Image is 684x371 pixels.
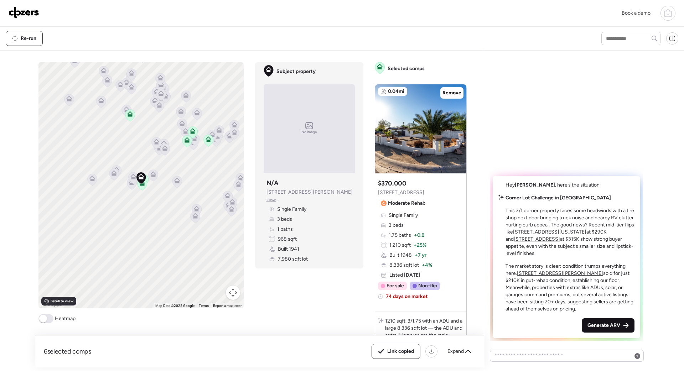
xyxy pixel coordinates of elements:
[389,212,418,219] span: Single Family
[506,207,634,257] p: This 3/1 corner property faces some headwinds with a tire shop next door bringing truck noise and...
[55,315,76,322] span: Heatmap
[278,236,297,243] span: 968 sqft
[277,197,279,203] span: •
[378,179,406,188] h3: $370,000
[226,286,240,300] button: Map camera controls
[44,347,91,356] span: 6 selected comps
[213,304,242,308] a: Report a map error
[386,293,428,300] span: 74 days on market
[418,282,437,289] span: Non-flip
[40,299,64,308] img: Google
[517,270,603,276] a: [STREET_ADDRESS][PERSON_NAME]
[276,68,316,75] span: Subject property
[40,299,64,308] a: Open this area in Google Maps (opens a new window)
[389,252,412,259] span: Built 1948
[389,262,419,269] span: 8,336 sqft lot
[506,182,600,188] span: Hey , here’s the situation
[389,232,411,239] span: 1.75 baths
[278,246,299,253] span: Built 1941
[388,65,425,72] span: Selected comps
[513,229,586,235] a: [STREET_ADDRESS][US_STATE]
[277,226,293,233] span: 1 baths
[414,242,426,249] span: + 25%
[277,206,306,213] span: Single Family
[442,89,461,96] span: Remove
[388,200,425,207] span: Moderate Rehab
[385,318,463,367] p: 1210 sqft, 3/1.75 with an ADU and a large 8,336 sqft lot — the ADU and extra living area are the ...
[378,189,424,196] span: [STREET_ADDRESS]
[506,263,634,313] p: The market story is clear: condition trumps everything here. sold for just $210K in gut-rehab con...
[389,222,404,229] span: 3 beds
[414,232,425,239] span: + 0.8
[199,304,209,308] a: Terms (opens in new tab)
[403,272,420,278] span: [DATE]
[515,182,555,188] span: [PERSON_NAME]
[387,282,404,289] span: For sale
[155,304,195,308] span: Map Data ©2025 Google
[514,236,560,242] a: [STREET_ADDRESS]
[415,252,426,259] span: + 7 yr
[389,272,420,279] span: Listed
[266,197,276,203] span: Zillow
[21,35,36,42] span: Re-run
[9,7,39,18] img: Logo
[266,189,353,196] span: [STREET_ADDRESS][PERSON_NAME]
[506,195,611,201] strong: Corner Lot Challenge in [GEOGRAPHIC_DATA]
[447,348,464,355] span: Expand
[387,348,414,355] span: Link copied
[388,88,404,95] span: 0.04mi
[422,262,432,269] span: + 4%
[389,242,411,249] span: 1,210 sqft
[278,256,308,263] span: 7,980 sqft lot
[301,129,317,135] span: No image
[266,179,279,187] h3: N/A
[51,298,73,304] span: Satellite view
[622,10,651,16] span: Book a demo
[587,322,620,329] span: Generate ARV
[277,216,292,223] span: 3 beds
